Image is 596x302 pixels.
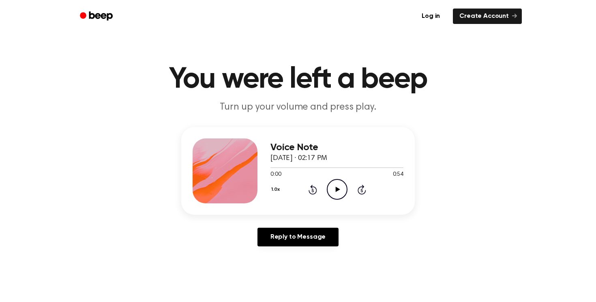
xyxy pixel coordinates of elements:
[90,65,506,94] h1: You were left a beep
[270,183,283,196] button: 1.0x
[414,7,448,26] a: Log in
[270,142,403,153] h3: Voice Note
[270,155,327,162] span: [DATE] · 02:17 PM
[270,170,281,179] span: 0:00
[453,9,522,24] a: Create Account
[257,228,339,246] a: Reply to Message
[74,9,120,24] a: Beep
[393,170,403,179] span: 0:54
[142,101,454,114] p: Turn up your volume and press play.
